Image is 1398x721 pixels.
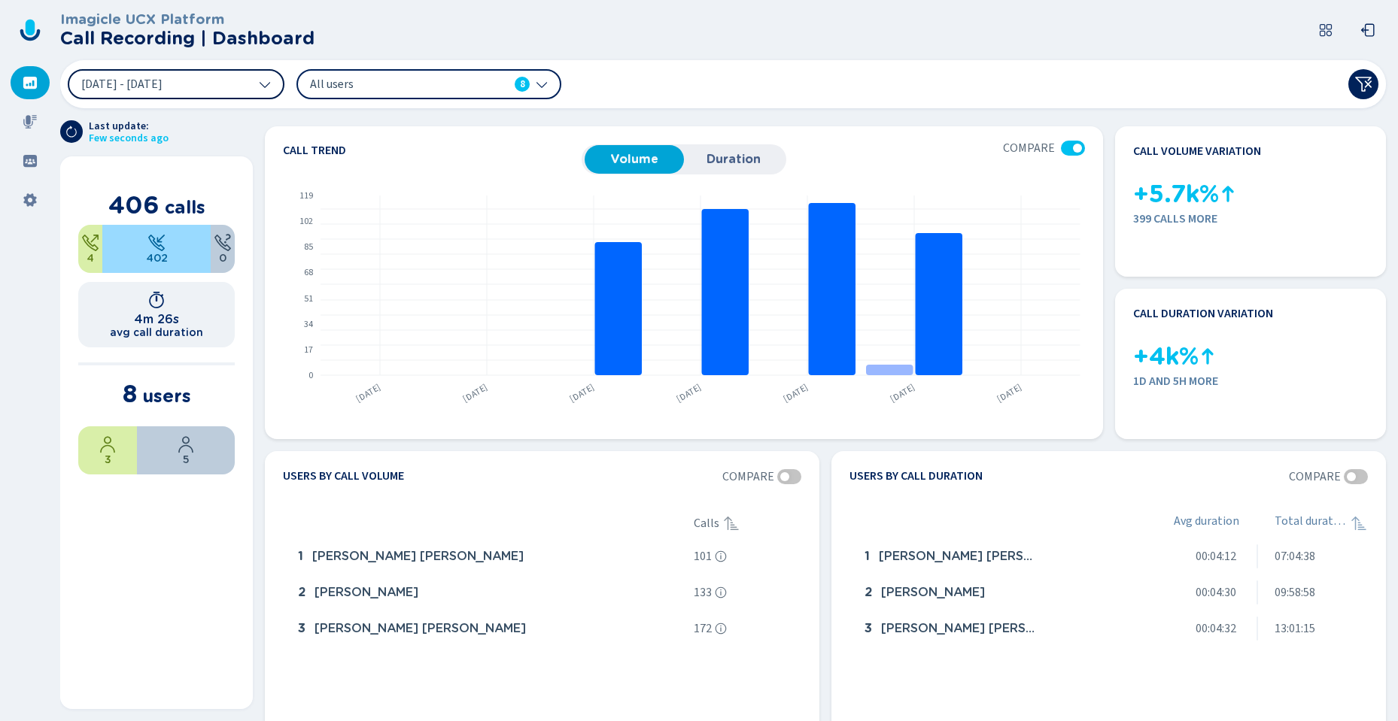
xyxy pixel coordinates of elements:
span: 8 [520,77,525,92]
span: 399 calls more [1133,212,1369,226]
div: 62.5% [137,426,235,474]
span: Compare [1003,141,1055,155]
div: 99.01% [102,225,211,273]
div: Settings [11,183,50,217]
span: 00:04:32 [1196,622,1236,635]
span: +4k% [1133,343,1199,371]
div: Dashboard [11,66,50,99]
text: 68 [304,266,313,279]
span: [PERSON_NAME] [PERSON_NAME] [315,622,526,635]
span: 1d and 5h more [1133,374,1369,388]
span: Calls [694,517,719,530]
div: Diana Martey [292,577,688,607]
span: 172 [694,622,712,635]
svg: sortAscending [1350,514,1368,532]
text: 85 [304,241,313,253]
span: Avg duration [1174,514,1239,532]
text: [DATE] [995,381,1024,405]
svg: arrow-clockwise [65,126,77,138]
span: 402 [146,252,168,264]
span: 133 [694,586,712,599]
span: [DATE] - [DATE] [81,78,163,90]
div: Sorted ascending, click to sort descending [722,514,740,532]
button: [DATE] - [DATE] [68,69,284,99]
div: 37.5% [78,426,137,474]
div: Recordings [11,105,50,138]
span: [PERSON_NAME] [PERSON_NAME] [881,622,1039,635]
svg: telephone-inbound [147,234,166,252]
span: [PERSON_NAME] [PERSON_NAME] [312,550,524,563]
div: 0.99% [78,225,102,273]
text: 102 [299,215,313,228]
text: [DATE] [781,381,810,405]
h1: 4m 26s [134,312,179,326]
svg: info-circle [715,623,727,635]
text: [DATE] [460,381,490,405]
span: All users [310,76,483,92]
span: Total duration [1275,514,1348,532]
button: Clear filters [1348,69,1378,99]
span: Volume [592,153,676,166]
h4: Users by call volume [283,469,404,484]
h4: Call volume variation [1133,144,1261,158]
div: 0% [211,225,235,273]
text: 0 [308,369,313,382]
button: Duration [684,145,783,174]
svg: user-profile [99,435,117,453]
div: Leslie Dro Carine Guede [859,613,1141,644]
text: 119 [299,189,313,202]
text: [DATE] [567,381,597,405]
div: Winston Martin Addo [859,541,1141,571]
h4: Call duration variation [1133,307,1273,320]
svg: sortAscending [722,514,740,532]
div: Sorted ascending, click to sort descending [1350,514,1368,532]
text: [DATE] [354,381,383,405]
span: 2 [298,586,305,599]
span: [PERSON_NAME] [PERSON_NAME] [879,550,1039,563]
span: Compare [722,470,774,483]
div: Calls [694,514,801,532]
div: Total duration [1275,514,1368,532]
span: 3 [298,622,305,635]
span: Last update: [89,120,169,132]
span: 4 [87,252,94,264]
svg: box-arrow-left [1360,23,1375,38]
div: Diana Martey [859,577,1141,607]
span: 3 [865,622,872,635]
span: [PERSON_NAME] [315,586,418,599]
span: Few seconds ago [89,132,169,144]
text: [DATE] [674,381,704,405]
span: Compare [1289,470,1341,483]
span: 00:04:30 [1196,586,1236,599]
svg: chevron-down [536,78,548,90]
span: 00:04:12 [1196,550,1236,563]
svg: mic-fill [23,114,38,129]
div: Leslie Dro Carine Guede [292,613,688,644]
span: 3 [105,453,111,465]
text: [DATE] [888,381,917,405]
svg: groups-filled [23,153,38,168]
h4: Users by call duration [849,469,983,484]
h2: Call Recording | Dashboard [60,28,315,49]
span: users [142,385,191,407]
svg: dashboard-filled [23,75,38,90]
span: calls [165,196,205,218]
button: Volume [585,145,684,174]
span: Duration [691,153,776,166]
svg: kpi-up [1199,347,1217,365]
span: 2 [865,586,872,599]
span: 101 [694,550,712,563]
span: 07:04:38 [1275,550,1315,563]
span: 0 [219,252,226,264]
svg: unknown-call [214,234,232,252]
svg: telephone-outbound [81,234,99,252]
span: 406 [108,190,160,220]
svg: timer [147,291,166,309]
span: 5 [183,453,190,465]
h4: Call trend [283,144,582,156]
span: 13:01:15 [1275,622,1315,635]
h2: avg call duration [110,326,203,338]
svg: funnel-disabled [1354,75,1372,93]
span: 1 [865,550,870,563]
